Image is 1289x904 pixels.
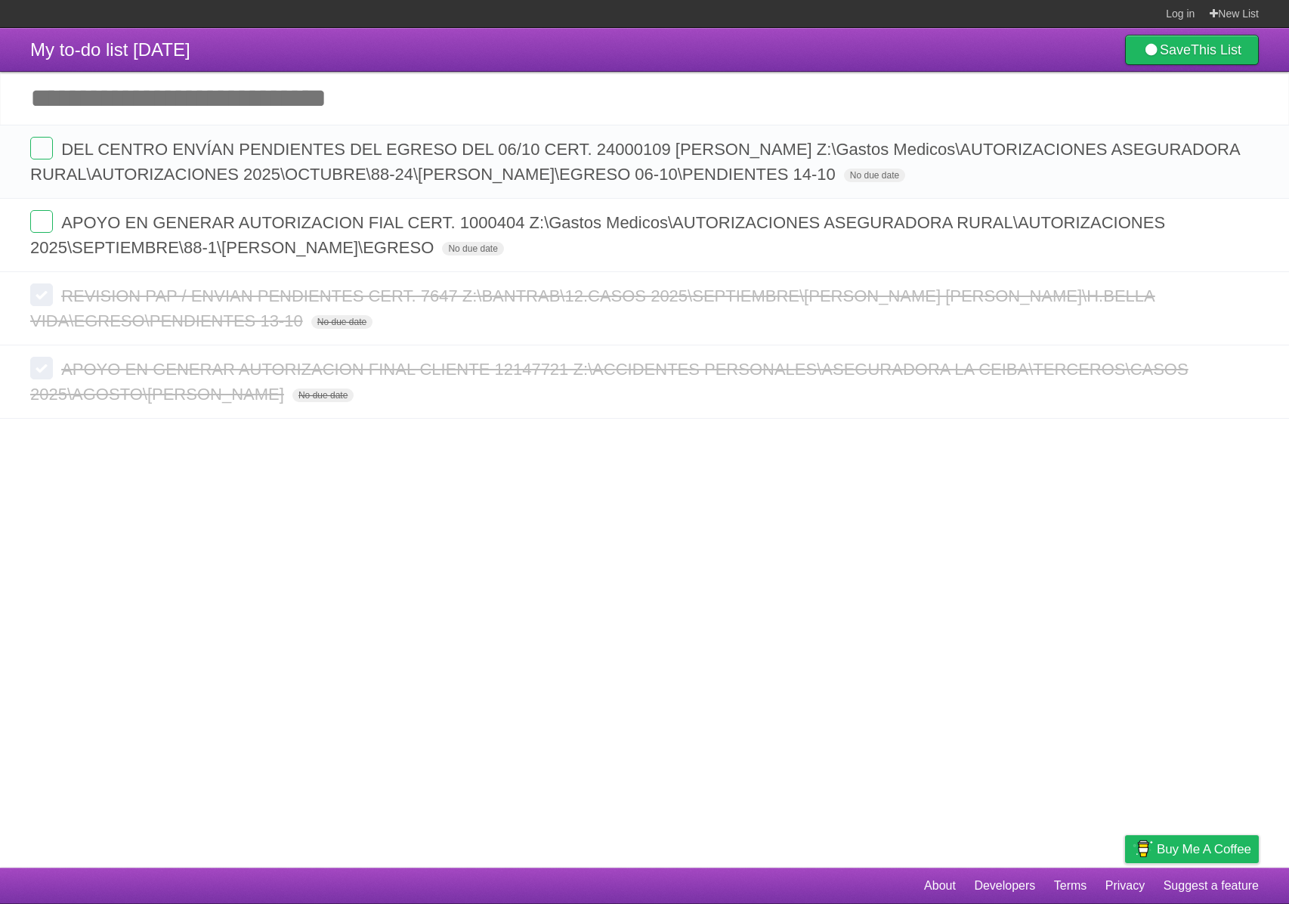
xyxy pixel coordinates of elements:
[30,283,53,306] label: Done
[30,360,1189,404] span: APOYO EN GENERAR AUTORIZACION FINAL CLIENTE 12147721 Z:\ACCIDENTES PERSONALES\ASEGURADORA LA CEIB...
[1164,871,1259,900] a: Suggest a feature
[1125,835,1259,863] a: Buy me a coffee
[311,315,372,329] span: No due date
[1191,42,1241,57] b: This List
[30,210,53,233] label: Done
[30,286,1155,330] span: REVISION PAP / ENVIAN PENDIENTES CERT. 7647 Z:\BANTRAB\12.CASOS 2025\SEPTIEMBRE\[PERSON_NAME] [PE...
[1133,836,1153,862] img: Buy me a coffee
[30,357,53,379] label: Done
[30,137,53,159] label: Done
[844,169,905,182] span: No due date
[442,242,503,255] span: No due date
[292,389,354,402] span: No due date
[974,871,1035,900] a: Developers
[1054,871,1087,900] a: Terms
[1157,836,1251,862] span: Buy me a coffee
[30,39,190,60] span: My to-do list [DATE]
[30,213,1165,257] span: APOYO EN GENERAR AUTORIZACION FIAL CERT. 1000404 Z:\Gastos Medicos\AUTORIZACIONES ASEGURADORA RUR...
[924,871,956,900] a: About
[1105,871,1145,900] a: Privacy
[30,140,1239,184] span: DEL CENTRO ENVÍAN PENDIENTES DEL EGRESO DEL 06/10 CERT. 24000109 [PERSON_NAME] Z:\Gastos Medicos\...
[1125,35,1259,65] a: SaveThis List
